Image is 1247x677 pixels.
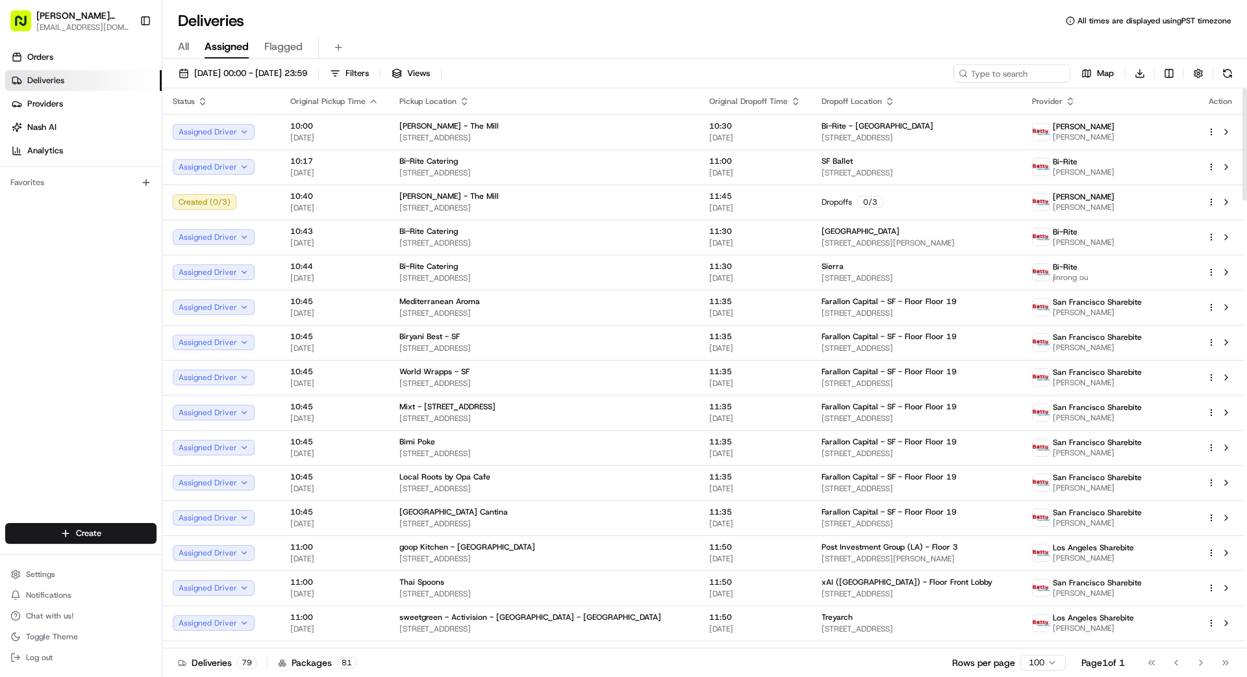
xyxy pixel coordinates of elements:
[178,656,257,669] div: Deliveries
[822,518,1012,529] span: [STREET_ADDRESS]
[1053,613,1134,623] span: Los Angeles Sharebite
[290,448,379,459] span: [DATE]
[1076,64,1120,83] button: Map
[290,238,379,248] span: [DATE]
[822,589,1012,599] span: [STREET_ADDRESS]
[1033,439,1050,456] img: betty.jpg
[399,331,460,342] span: Biryani Best - SF
[26,652,53,663] span: Log out
[194,68,307,79] span: [DATE] 00:00 - [DATE] 23:59
[173,229,255,245] button: Assigned Driver
[36,22,129,32] button: [EMAIL_ADDRESS][DOMAIN_NAME]
[709,96,788,107] span: Original Dropoff Time
[290,168,379,178] span: [DATE]
[290,483,379,494] span: [DATE]
[5,140,162,161] a: Analytics
[346,68,369,79] span: Filters
[399,238,688,248] span: [STREET_ADDRESS]
[1033,334,1050,351] img: betty.jpg
[822,366,957,377] span: Farallon Capital - SF - Floor Floor 19
[173,300,255,315] button: Assigned Driver
[1053,121,1115,132] span: [PERSON_NAME]
[27,98,63,110] span: Providers
[290,472,379,482] span: 10:45
[1053,297,1142,307] span: San Francisco Sharebite
[205,39,249,55] span: Assigned
[27,51,53,63] span: Orders
[399,554,688,564] span: [STREET_ADDRESS]
[27,121,57,133] span: Nash AI
[290,378,379,389] span: [DATE]
[173,159,255,175] button: Assigned Driver
[1033,229,1050,246] img: betty.jpg
[290,554,379,564] span: [DATE]
[953,64,1070,83] input: Type to search
[399,589,688,599] span: [STREET_ADDRESS]
[822,554,1012,564] span: [STREET_ADDRESS][PERSON_NAME]
[173,96,195,107] span: Status
[290,542,379,552] span: 11:00
[1053,332,1142,342] span: San Francisco Sharebite
[399,96,457,107] span: Pickup Location
[5,648,157,667] button: Log out
[822,507,957,517] span: Farallon Capital - SF - Floor Floor 19
[5,586,157,604] button: Notifications
[5,565,157,583] button: Settings
[399,366,470,377] span: World Wrapps - SF
[399,261,458,272] span: Bi-Rite Catering
[399,647,503,658] span: sweetgreen - [URL] (Lunch)
[822,472,957,482] span: Farallon Capital - SF - Floor Floor 19
[1053,437,1142,448] span: San Francisco Sharebite
[36,9,129,22] button: [PERSON_NAME] Transportation
[173,545,255,561] button: Assigned Driver
[290,366,379,377] span: 10:45
[709,331,801,342] span: 11:35
[1053,367,1142,377] span: San Francisco Sharebite
[399,343,688,353] span: [STREET_ADDRESS]
[290,589,379,599] span: [DATE]
[822,343,1012,353] span: [STREET_ADDRESS]
[709,483,801,494] span: [DATE]
[1053,237,1115,248] span: [PERSON_NAME]
[173,124,255,140] button: Assigned Driver
[1033,194,1050,211] img: betty.jpg
[1033,580,1050,596] img: betty.jpg
[5,47,162,68] a: Orders
[399,378,688,389] span: [STREET_ADDRESS]
[178,39,189,55] span: All
[1053,157,1077,167] span: Bi-Rite
[822,437,957,447] span: Farallon Capital - SF - Floor Floor 19
[822,156,853,166] span: SF Ballet
[5,628,157,646] button: Toggle Theme
[399,577,444,587] span: Thai Spoons
[709,308,801,318] span: [DATE]
[822,378,1012,389] span: [STREET_ADDRESS]
[709,612,801,622] span: 11:50
[173,264,255,280] button: Assigned Driver
[399,226,458,236] span: Bi-Rite Catering
[822,121,933,131] span: Bi-Rite - [GEOGRAPHIC_DATA]
[173,64,313,83] button: [DATE] 00:00 - [DATE] 23:59
[5,70,162,91] a: Deliveries
[290,261,379,272] span: 10:44
[822,197,852,207] span: Dropoffs
[709,366,801,377] span: 11:35
[399,191,499,201] span: [PERSON_NAME] - The Mill
[1053,202,1115,212] span: [PERSON_NAME]
[5,172,157,193] div: Favorites
[290,624,379,634] span: [DATE]
[324,64,375,83] button: Filters
[1053,588,1142,598] span: [PERSON_NAME]
[399,273,688,283] span: [STREET_ADDRESS]
[709,472,801,482] span: 11:35
[399,437,435,447] span: Bimi Poke
[278,656,357,669] div: Packages
[709,226,801,236] span: 11:30
[822,647,992,658] span: xAI ([GEOGRAPHIC_DATA]) - Floor Front Lobby
[76,528,101,539] span: Create
[709,378,801,389] span: [DATE]
[290,296,379,307] span: 10:45
[1053,262,1077,272] span: Bi-Rite
[1053,192,1115,202] span: [PERSON_NAME]
[399,483,688,494] span: [STREET_ADDRESS]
